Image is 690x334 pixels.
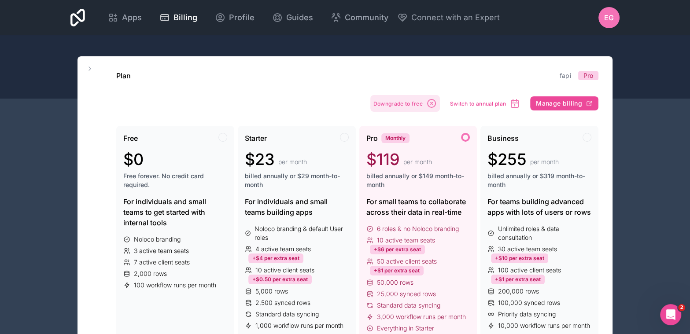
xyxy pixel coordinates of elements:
span: 5,000 rows [255,287,288,296]
span: per month [530,158,559,166]
span: 50 active client seats [377,257,437,266]
iframe: Intercom live chat [660,304,681,325]
span: $0 [123,150,144,168]
span: 6 roles & no Noloco branding [377,224,459,233]
span: 100 active client seats [498,266,561,275]
div: For individuals and small teams building apps [245,196,349,217]
span: $23 [245,150,275,168]
span: Billing [173,11,197,24]
span: Business [487,133,519,143]
span: Pro [583,71,593,80]
span: $255 [487,150,527,168]
span: 1,000 workflow runs per month [255,321,343,330]
button: Manage billing [530,96,598,110]
span: 7 active client seats [134,258,190,267]
span: Priority data syncing [498,310,556,319]
span: Pro [366,133,378,143]
span: 4 active team seats [255,245,311,253]
span: 10 active team seats [377,236,435,245]
div: For small teams to collaborate across their data in real-time [366,196,470,217]
button: Connect with an Expert [397,11,500,24]
span: Connect with an Expert [411,11,500,24]
span: 2,000 rows [134,269,167,278]
span: Community [345,11,388,24]
button: Downgrade to free [370,95,440,112]
span: 50,000 rows [377,278,413,287]
button: Switch to annual plan [447,95,523,112]
span: per month [403,158,432,166]
div: +$4 per extra seat [248,253,303,263]
div: Monthly [381,133,410,143]
span: 3,000 workflow runs per month [377,312,466,321]
a: Community [324,8,395,27]
div: For individuals and small teams to get started with internal tools [123,196,227,228]
span: 200,000 rows [498,287,539,296]
span: Free forever. No credit card required. [123,172,227,189]
span: Noloco branding [134,235,181,244]
span: per month [278,158,307,166]
span: Standard data syncing [255,310,319,319]
span: EG [604,12,614,23]
span: billed annually or $29 month-to-month [245,172,349,189]
div: +$6 per extra seat [370,245,425,254]
span: 10,000 workflow runs per month [498,321,590,330]
span: Noloco branding & default User roles [255,224,348,242]
span: 25,000 synced rows [377,290,436,298]
span: Standard data syncing [377,301,440,310]
a: Billing [152,8,204,27]
a: Apps [101,8,149,27]
span: Downgrade to free [373,100,423,107]
span: billed annually or $319 month-to-month [487,172,591,189]
span: Manage billing [536,99,582,107]
span: Free [123,133,138,143]
span: 100 workflow runs per month [134,281,216,290]
a: Guides [265,8,320,27]
div: +$1 per extra seat [370,266,424,275]
div: For teams building advanced apps with lots of users or rows [487,196,591,217]
span: Guides [286,11,313,24]
span: Unlimited roles & data consultation [498,224,591,242]
a: Profile [208,8,262,27]
span: 10 active client seats [255,266,314,275]
span: $119 [366,150,400,168]
span: Starter [245,133,267,143]
span: Apps [122,11,142,24]
span: 2 [678,304,685,311]
span: 2,500 synced rows [255,298,310,307]
span: Switch to annual plan [450,100,506,107]
span: Profile [229,11,255,24]
a: fapi [560,72,571,79]
span: Everything in Starter [377,324,434,333]
div: +$10 per extra seat [491,253,548,263]
div: +$1 per extra seat [491,275,545,284]
span: 30 active team seats [498,245,557,253]
span: billed annually or $149 month-to-month [366,172,470,189]
h1: Plan [116,70,131,81]
span: 3 active team seats [134,246,189,255]
div: +$0.50 per extra seat [248,275,312,284]
span: 100,000 synced rows [498,298,560,307]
